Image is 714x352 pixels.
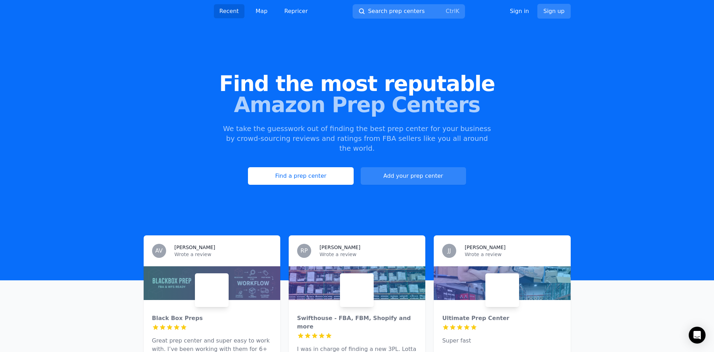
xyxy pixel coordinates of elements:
a: Repricer [279,4,314,18]
a: Recent [214,4,244,18]
a: Add your prep center [361,167,466,185]
span: Search prep centers [368,7,425,15]
a: Find a prep center [248,167,353,185]
img: Ultimate Prep Center [487,275,518,306]
a: Map [250,4,273,18]
p: Super fast [442,337,562,345]
span: JJ [447,248,451,254]
button: Search prep centersCtrlK [353,4,465,19]
a: Sign in [510,7,529,15]
p: Wrote a review [320,251,417,258]
h3: [PERSON_NAME] [465,244,505,251]
kbd: Ctrl [446,8,456,14]
div: Open Intercom Messenger [689,327,706,344]
span: RP [300,248,308,254]
a: Sign up [537,4,570,19]
p: Wrote a review [175,251,272,258]
span: Amazon Prep Centers [11,94,703,115]
span: Find the most reputable [11,73,703,94]
img: PrepCenter [144,6,200,16]
kbd: K [456,8,459,14]
img: Black Box Preps [196,275,227,306]
p: Wrote a review [465,251,562,258]
h3: [PERSON_NAME] [320,244,360,251]
span: AV [155,248,163,254]
div: Black Box Preps [152,314,272,322]
div: Swifthouse - FBA, FBM, Shopify and more [297,314,417,331]
h3: [PERSON_NAME] [175,244,215,251]
img: Swifthouse - FBA, FBM, Shopify and more [341,275,372,306]
div: Ultimate Prep Center [442,314,562,322]
p: We take the guesswork out of finding the best prep center for your business by crowd-sourcing rev... [222,124,492,153]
